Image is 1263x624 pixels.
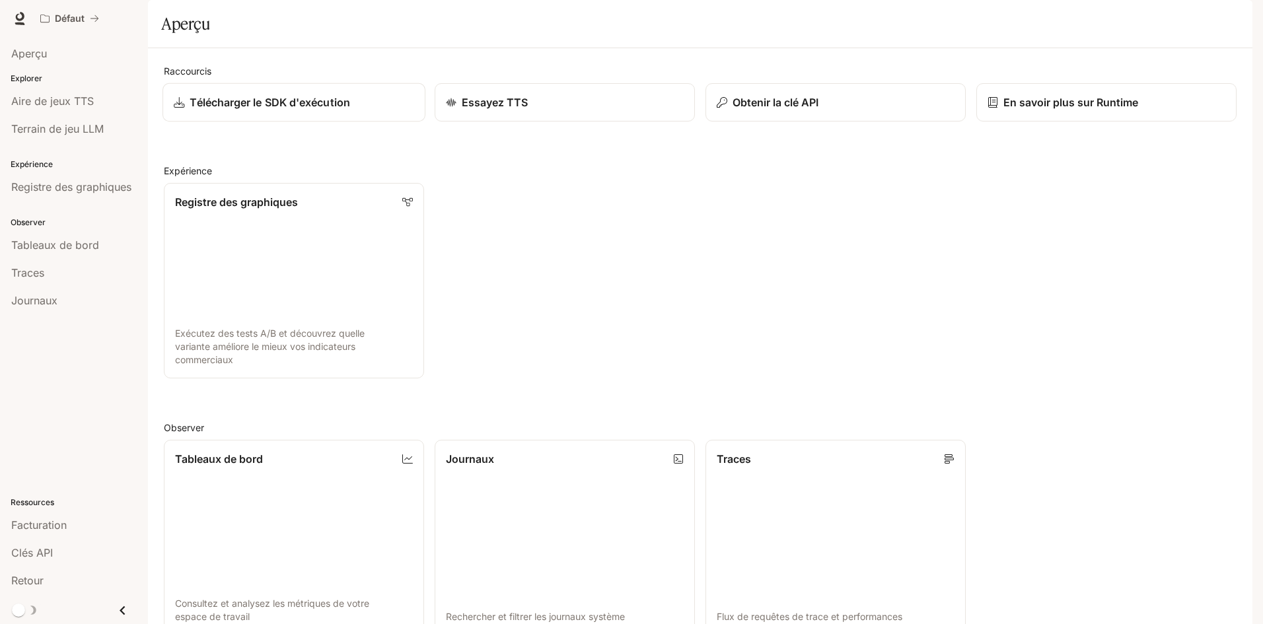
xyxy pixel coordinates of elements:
font: Journaux [446,452,494,466]
font: Obtenir la clé API [733,96,818,109]
font: Télécharger le SDK d'exécution [190,96,349,109]
font: Aperçu [161,14,209,34]
button: Obtenir la clé API [705,83,966,121]
font: Traces [717,452,751,466]
a: Registre des graphiquesExécutez des tests A/B et découvrez quelle variante améliore le mieux vos ... [164,183,424,378]
font: Raccourcis [164,65,211,77]
font: Expérience [164,165,212,176]
font: Essayez TTS [462,96,528,109]
font: Rechercher et filtrer les journaux système [446,611,625,622]
font: Exécutez des tests A/B et découvrez quelle variante améliore le mieux vos indicateurs commerciaux [175,328,365,365]
a: Télécharger le SDK d'exécution [162,83,425,122]
font: Consultez et analysez les métriques de votre espace de travail [175,598,369,622]
a: En savoir plus sur Runtime [976,83,1237,121]
font: Tableaux de bord [175,452,263,466]
a: Essayez TTS [435,83,695,121]
font: Flux de requêtes de trace et performances [717,611,902,622]
font: Observer [164,422,204,433]
button: Tous les espaces de travail [34,5,105,32]
font: Registre des graphiques [175,195,298,209]
font: Défaut [55,13,85,24]
font: En savoir plus sur Runtime [1003,96,1138,109]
